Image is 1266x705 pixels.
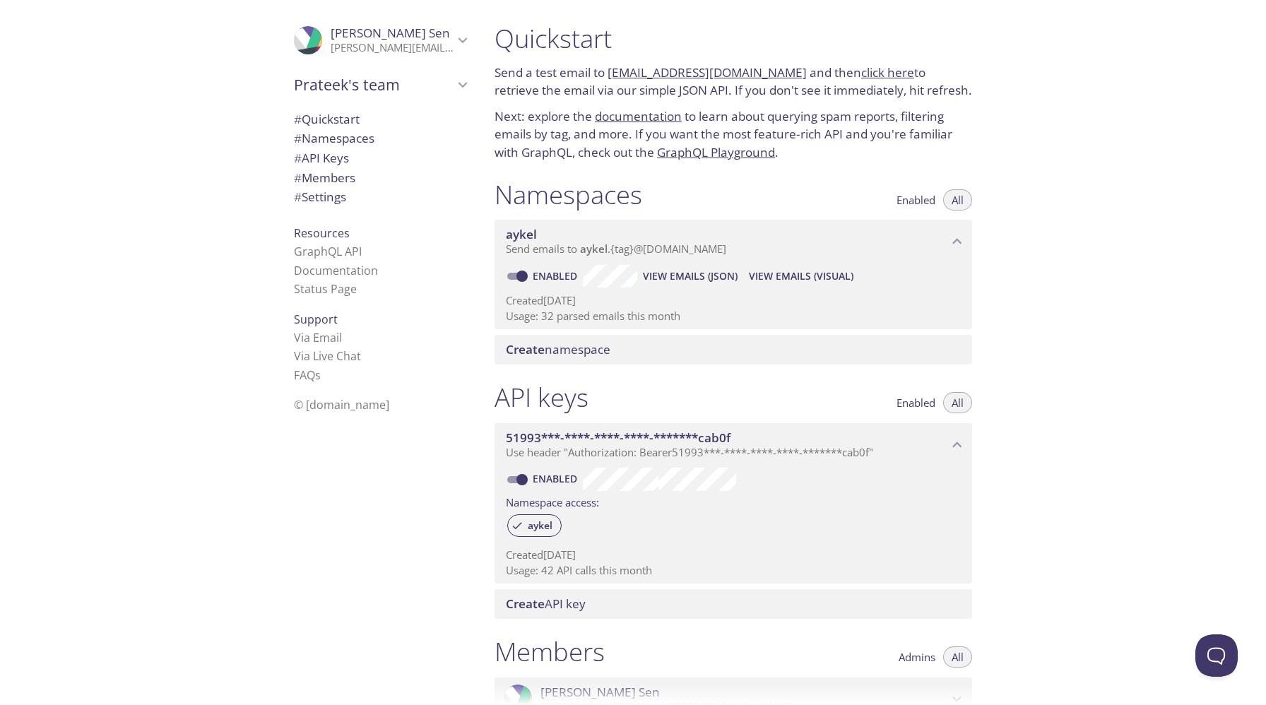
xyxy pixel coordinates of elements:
a: GraphQL API [294,244,362,259]
button: All [943,189,972,211]
p: Created [DATE] [506,547,961,562]
span: aykel [580,242,608,256]
span: Namespaces [294,130,374,146]
span: API Keys [294,150,349,166]
a: documentation [595,108,682,124]
div: Create namespace [495,335,972,365]
div: Create API Key [495,589,972,619]
span: View Emails (Visual) [749,268,853,285]
h1: API keys [495,381,588,413]
span: API key [506,596,586,612]
h1: Namespaces [495,179,642,211]
button: View Emails (JSON) [637,265,743,288]
a: [EMAIL_ADDRESS][DOMAIN_NAME] [608,64,807,81]
span: s [315,367,321,383]
div: Prateek Sen [283,17,478,64]
iframe: Help Scout Beacon - Open [1195,634,1238,677]
span: aykel [519,519,561,532]
div: aykel [507,514,562,537]
p: Next: explore the to learn about querying spam reports, filtering emails by tag, and more. If you... [495,107,972,162]
span: # [294,170,302,186]
span: # [294,130,302,146]
span: Support [294,312,338,327]
div: Prateek's team [283,66,478,103]
h1: Members [495,636,605,668]
div: API Keys [283,148,478,168]
a: Documentation [294,263,378,278]
div: Team Settings [283,187,478,207]
div: Members [283,168,478,188]
a: GraphQL Playground [657,144,775,160]
a: Enabled [531,472,583,485]
p: Send a test email to and then to retrieve the email via our simple JSON API. If you don't see it ... [495,64,972,100]
span: Quickstart [294,111,360,127]
span: Settings [294,189,346,205]
span: # [294,150,302,166]
div: Quickstart [283,109,478,129]
span: © [DOMAIN_NAME] [294,397,389,413]
button: View Emails (Visual) [743,265,859,288]
span: View Emails (JSON) [643,268,738,285]
h1: Quickstart [495,23,972,54]
a: Enabled [531,269,583,283]
span: Create [506,596,545,612]
label: Namespace access: [506,491,599,511]
button: Enabled [888,189,944,211]
button: All [943,646,972,668]
a: Via Live Chat [294,348,361,364]
a: FAQ [294,367,321,383]
span: namespace [506,341,610,357]
p: [PERSON_NAME][EMAIL_ADDRESS][DOMAIN_NAME] [331,41,454,55]
span: # [294,189,302,205]
a: Via Email [294,330,342,345]
span: Members [294,170,355,186]
div: Namespaces [283,129,478,148]
button: Enabled [888,392,944,413]
span: Resources [294,225,350,241]
p: Usage: 32 parsed emails this month [506,309,961,324]
button: All [943,392,972,413]
a: Status Page [294,281,357,297]
a: click here [861,64,914,81]
span: Send emails to . {tag} @[DOMAIN_NAME] [506,242,726,256]
span: Create [506,341,545,357]
span: Prateek's team [294,75,454,95]
span: [PERSON_NAME] Sen [331,25,450,41]
div: aykel namespace [495,220,972,263]
span: aykel [506,226,537,242]
span: # [294,111,302,127]
p: Usage: 42 API calls this month [506,563,961,578]
button: Admins [890,646,944,668]
p: Created [DATE] [506,293,961,308]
